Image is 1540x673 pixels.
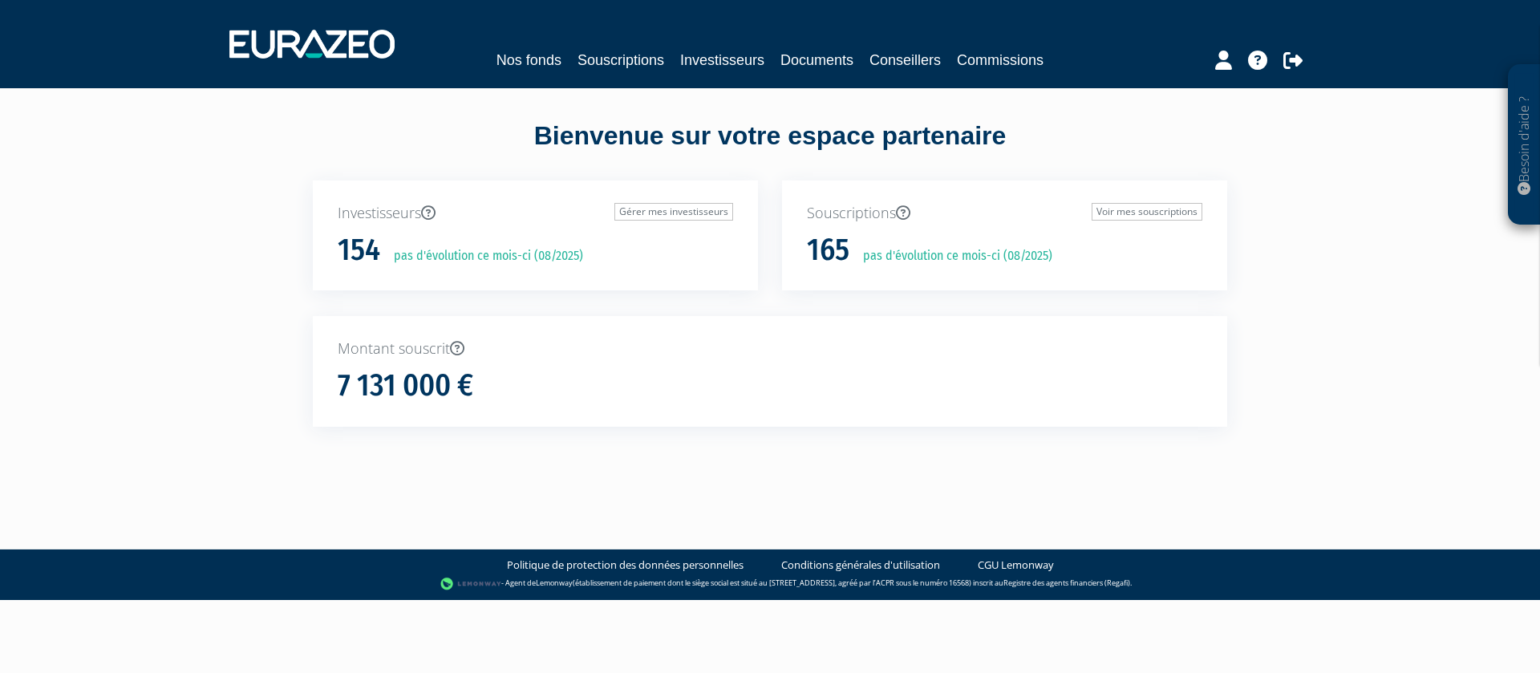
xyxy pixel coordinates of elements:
p: Souscriptions [807,203,1202,224]
a: Registre des agents financiers (Regafi) [1003,578,1130,588]
a: Souscriptions [577,49,664,71]
img: logo-lemonway.png [440,576,502,592]
p: pas d'évolution ce mois-ci (08/2025) [852,247,1052,266]
a: Documents [780,49,853,71]
p: Investisseurs [338,203,733,224]
div: - Agent de (établissement de paiement dont le siège social est situé au [STREET_ADDRESS], agréé p... [16,576,1524,592]
h1: 7 131 000 € [338,369,473,403]
a: Conditions générales d'utilisation [781,557,940,573]
p: Besoin d'aide ? [1515,73,1534,217]
a: CGU Lemonway [978,557,1054,573]
a: Nos fonds [496,49,561,71]
a: Gérer mes investisseurs [614,203,733,221]
img: 1732889491-logotype_eurazeo_blanc_rvb.png [229,30,395,59]
div: Bienvenue sur votre espace partenaire [301,118,1239,180]
h1: 154 [338,233,380,267]
a: Politique de protection des données personnelles [507,557,744,573]
a: Lemonway [536,578,573,588]
h1: 165 [807,233,849,267]
a: Conseillers [869,49,941,71]
p: Montant souscrit [338,339,1202,359]
p: pas d'évolution ce mois-ci (08/2025) [383,247,583,266]
a: Investisseurs [680,49,764,71]
a: Commissions [957,49,1044,71]
a: Voir mes souscriptions [1092,203,1202,221]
